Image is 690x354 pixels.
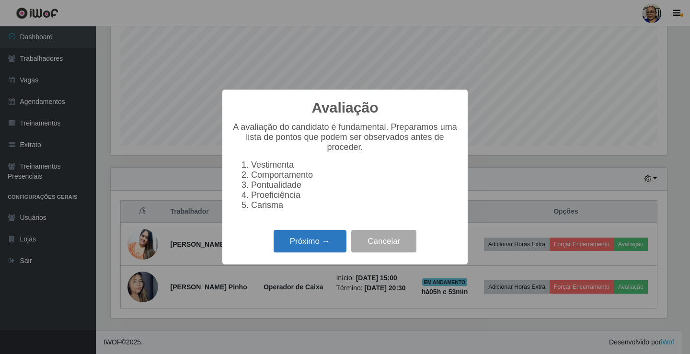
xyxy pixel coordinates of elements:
[274,230,346,252] button: Próximo →
[312,99,379,116] h2: Avaliação
[251,200,458,210] li: Carisma
[251,180,458,190] li: Pontualidade
[251,170,458,180] li: Comportamento
[251,190,458,200] li: Proeficiência
[251,160,458,170] li: Vestimenta
[232,122,458,152] p: A avaliação do candidato é fundamental. Preparamos uma lista de pontos que podem ser observados a...
[351,230,416,252] button: Cancelar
